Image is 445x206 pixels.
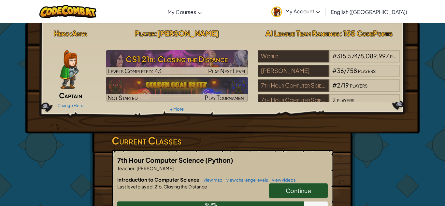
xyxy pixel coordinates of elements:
[200,177,223,183] a: view map
[339,29,393,38] span: : 155 CodePoints
[258,50,329,62] div: World
[350,81,367,89] span: players
[258,71,400,78] a: [PERSON_NAME]#36/758players
[117,156,205,164] span: 7th Hour Computer Science
[337,96,354,103] span: players
[331,8,407,15] span: English ([GEOGRAPHIC_DATA])
[157,29,219,38] span: [PERSON_NAME]
[170,106,184,112] a: + More
[106,77,248,102] img: Golden Goal
[106,50,248,75] a: Play Next Level
[258,65,329,77] div: [PERSON_NAME]
[106,52,248,66] h3: CS1 21b: Closing the Distance
[59,91,82,100] span: Captain
[332,52,337,60] span: #
[167,8,196,15] span: My Courses
[268,1,323,22] a: My Account
[164,3,205,21] a: My Courses
[271,7,282,17] img: avatar
[327,3,410,21] a: English ([GEOGRAPHIC_DATA])
[332,96,336,103] span: 2
[332,67,337,74] span: #
[266,29,339,38] span: AI League Team Rankings
[340,81,343,89] span: /
[358,52,360,60] span: /
[285,8,320,15] span: My Account
[117,176,200,183] span: Introduction to Computer Science
[106,77,248,102] a: Not StartedPlay Tournament
[112,133,333,148] h3: Current Classes
[69,29,72,38] span: :
[337,81,340,89] span: 2
[347,67,357,74] span: 758
[269,177,296,183] a: view videos
[258,94,329,106] div: 7th Hour Computer Science
[135,165,136,171] span: :
[258,100,400,108] a: 7th Hour Computer Science2players
[205,156,233,164] span: (Python)
[60,50,79,89] img: captain-pose.png
[205,94,246,101] span: Play Tournament
[258,56,400,64] a: World#315,574/8,089,997players
[117,165,135,171] span: Teacher
[155,29,157,38] span: :
[106,50,248,75] img: CS1 21b: Closing the Distance
[223,177,268,183] a: view challenge levels
[72,29,87,38] span: Anya
[208,67,246,75] span: Play Next Level
[344,67,347,74] span: /
[286,187,311,194] span: Continue
[136,165,174,171] span: [PERSON_NAME]
[258,79,329,92] div: 7th Hour Computer Science
[135,29,155,38] span: Player
[152,184,154,189] span: :
[108,94,138,101] span: Not Started
[343,81,349,89] span: 19
[390,52,408,60] span: players
[258,86,400,93] a: 7th Hour Computer Science#2/19players
[117,184,152,189] span: Last level played
[163,184,207,189] span: Closing the Distance
[332,81,337,89] span: #
[108,67,162,75] span: Levels Completed: 43
[54,29,69,38] span: Hero
[39,5,96,18] img: CodeCombat logo
[337,52,358,60] span: 315,574
[360,52,389,60] span: 8,089,997
[154,184,163,189] span: 21b.
[358,67,376,74] span: players
[57,103,84,108] a: Change Hero
[337,67,344,74] span: 36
